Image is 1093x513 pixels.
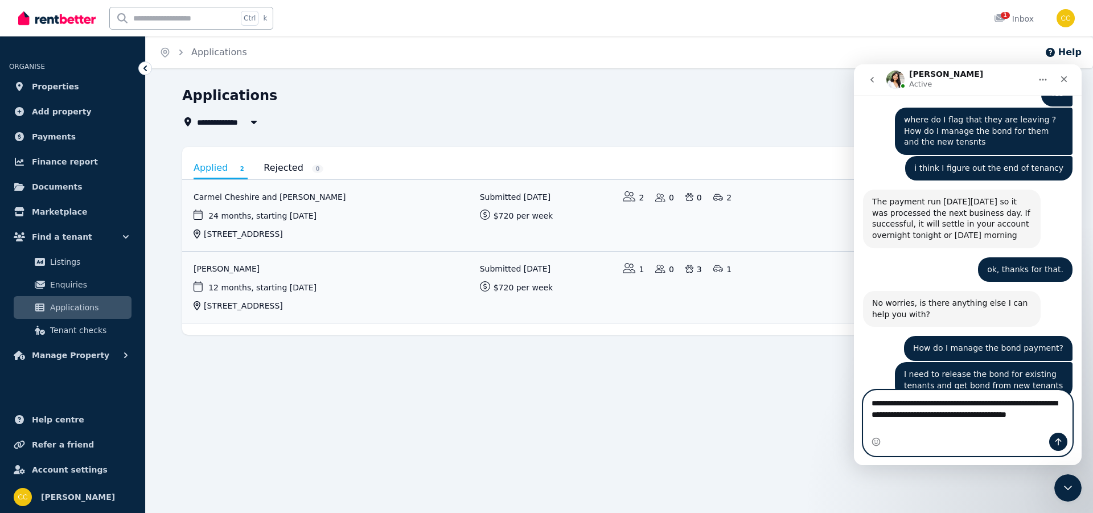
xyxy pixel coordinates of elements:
span: Payments [32,130,76,143]
a: Properties [9,75,136,98]
a: Tenant checks [14,319,132,342]
span: k [263,14,267,23]
span: 2 [236,165,248,173]
a: Finance report [9,150,136,173]
span: Enquiries [50,278,127,292]
a: View application: Deanna Holloway [182,252,1057,323]
a: Applications [191,47,247,58]
a: Enquiries [14,273,132,296]
span: Applications [50,301,127,314]
span: Help centre [32,413,84,426]
div: Inbox [994,13,1034,24]
button: Manage Property [9,344,136,367]
span: Finance report [32,155,98,169]
span: 0 [312,165,323,173]
a: Add property [9,100,136,123]
a: Rejected [264,158,323,178]
a: Applied [194,158,248,179]
iframe: Intercom live chat [854,64,1082,465]
span: Marketplace [32,205,87,219]
a: Refer a friend [9,433,136,456]
span: Documents [32,180,83,194]
a: Listings [14,251,132,273]
a: View application: Carmel Cheshire and Dennis Cheshire [182,180,1057,251]
span: ORGANISE [9,63,45,71]
span: Manage Property [32,348,109,362]
span: Refer a friend [32,438,94,452]
iframe: Intercom live chat [1054,474,1082,502]
h1: Applications [182,87,277,105]
a: Payments [9,125,136,148]
span: Account settings [32,463,108,477]
a: Applications [14,296,132,319]
a: Help centre [9,408,136,431]
span: 1 [1001,12,1010,19]
img: Charles Chaaya [14,488,32,506]
span: Add property [32,105,92,118]
span: Ctrl [241,11,258,26]
span: Listings [50,255,127,269]
a: Documents [9,175,136,198]
span: Tenant checks [50,323,127,337]
img: RentBetter [18,10,96,27]
a: Marketplace [9,200,136,223]
a: Account settings [9,458,136,481]
span: Find a tenant [32,230,92,244]
span: Properties [32,80,79,93]
nav: Breadcrumb [146,36,261,68]
span: [PERSON_NAME] [41,490,115,504]
img: Charles Chaaya [1057,9,1075,27]
button: Help [1045,46,1082,59]
button: Find a tenant [9,225,136,248]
